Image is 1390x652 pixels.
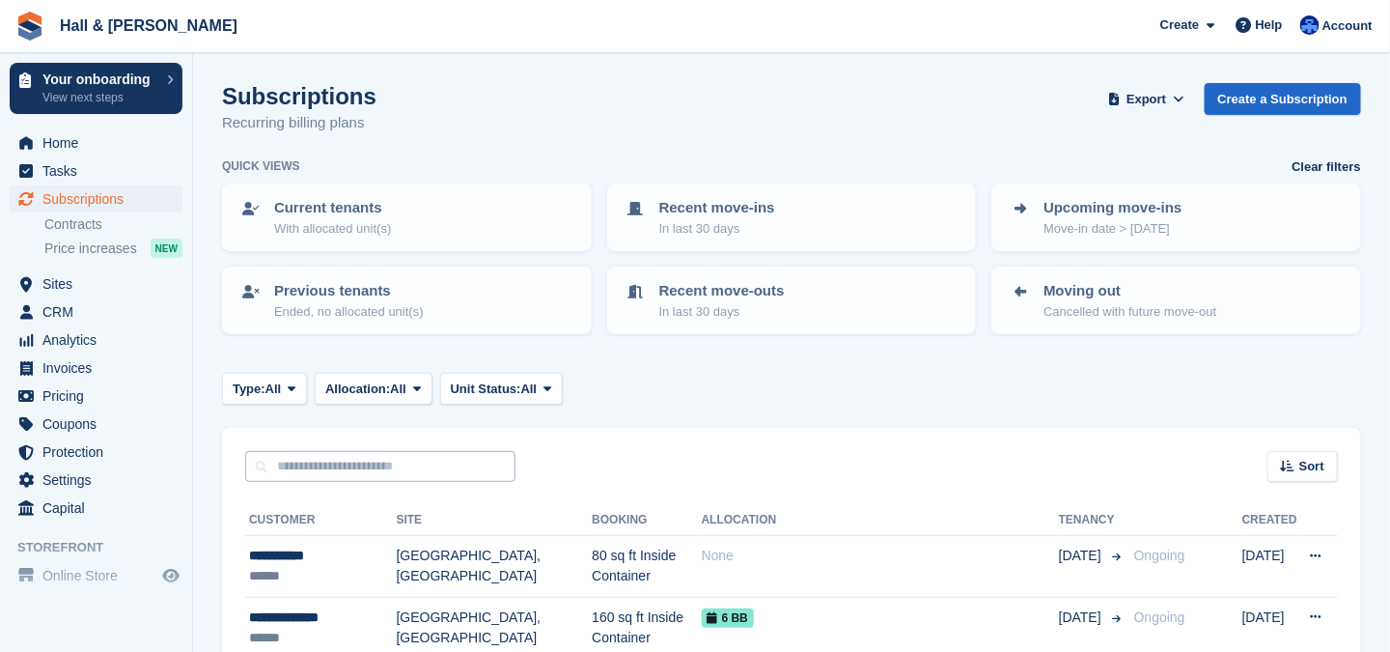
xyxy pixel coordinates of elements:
[1134,609,1185,625] span: Ongoing
[1300,15,1320,35] img: Claire Banham
[159,564,182,587] a: Preview store
[15,12,44,41] img: stora-icon-8386f47178a22dfd0bd8f6a31ec36ba5ce8667c1dd55bd0f319d3a0aa187defe.svg
[1322,16,1373,36] span: Account
[233,380,265,399] span: Type:
[1043,280,1216,302] p: Moving out
[44,238,182,259] a: Price increases NEW
[1126,90,1166,109] span: Export
[10,129,182,156] a: menu
[397,505,593,536] th: Site
[10,495,182,522] a: menu
[10,439,182,466] a: menu
[609,185,975,249] a: Recent move-ins In last 30 days
[42,383,158,410] span: Pricing
[315,373,432,405] button: Allocation: All
[1134,548,1185,563] span: Ongoing
[42,495,158,522] span: Capital
[592,505,701,536] th: Booking
[1043,197,1181,219] p: Upcoming move-ins
[42,439,158,466] span: Protection
[592,536,701,598] td: 80 sq ft Inside Container
[222,112,376,134] p: Recurring billing plans
[42,185,158,213] span: Subscriptions
[702,609,754,628] span: 6 BB
[10,383,182,410] a: menu
[17,538,192,557] span: Storefront
[224,185,590,249] a: Current tenants With allocated unit(s)
[993,185,1359,249] a: Upcoming move-ins Move-in date > [DATE]
[1043,219,1181,239] p: Move-in date > [DATE]
[42,298,158,326] span: CRM
[10,298,182,326] a: menu
[1242,536,1297,598] td: [DATE]
[42,411,158,438] span: Coupons
[245,505,397,536] th: Customer
[993,269,1359,332] a: Moving out Cancelled with future move-out
[1256,15,1283,35] span: Help
[44,215,182,234] a: Contracts
[52,10,245,42] a: Hall & [PERSON_NAME]
[42,354,158,382] span: Invoices
[1292,157,1361,177] a: Clear filters
[10,562,182,589] a: menu
[325,380,390,399] span: Allocation:
[10,63,182,114] a: Your onboarding View next steps
[702,546,1059,566] div: None
[521,380,538,399] span: All
[42,270,158,298] span: Sites
[42,467,158,494] span: Settings
[151,239,182,258] div: NEW
[44,240,137,258] span: Price increases
[1205,83,1361,115] a: Create a Subscription
[440,373,563,405] button: Unit Status: All
[659,280,785,302] p: Recent move-outs
[222,157,300,175] h6: Quick views
[265,380,282,399] span: All
[42,562,158,589] span: Online Store
[10,270,182,298] a: menu
[1059,546,1105,566] span: [DATE]
[10,467,182,494] a: menu
[609,269,975,332] a: Recent move-outs In last 30 days
[1059,505,1126,536] th: Tenancy
[1043,302,1216,322] p: Cancelled with future move-out
[274,280,424,302] p: Previous tenants
[274,219,391,239] p: With allocated unit(s)
[390,380,406,399] span: All
[10,185,182,213] a: menu
[1299,457,1324,476] span: Sort
[222,83,376,109] h1: Subscriptions
[274,302,424,322] p: Ended, no allocated unit(s)
[222,373,307,405] button: Type: All
[1242,505,1297,536] th: Created
[10,326,182,354] a: menu
[659,197,775,219] p: Recent move-ins
[42,89,157,106] p: View next steps
[659,302,785,322] p: In last 30 days
[1059,608,1105,628] span: [DATE]
[42,129,158,156] span: Home
[702,505,1059,536] th: Allocation
[1104,83,1189,115] button: Export
[42,326,158,354] span: Analytics
[42,157,158,184] span: Tasks
[659,219,775,239] p: In last 30 days
[274,197,391,219] p: Current tenants
[451,380,521,399] span: Unit Status:
[10,157,182,184] a: menu
[10,411,182,438] a: menu
[1160,15,1199,35] span: Create
[397,536,593,598] td: [GEOGRAPHIC_DATA], [GEOGRAPHIC_DATA]
[10,354,182,382] a: menu
[42,72,157,86] p: Your onboarding
[224,269,590,332] a: Previous tenants Ended, no allocated unit(s)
